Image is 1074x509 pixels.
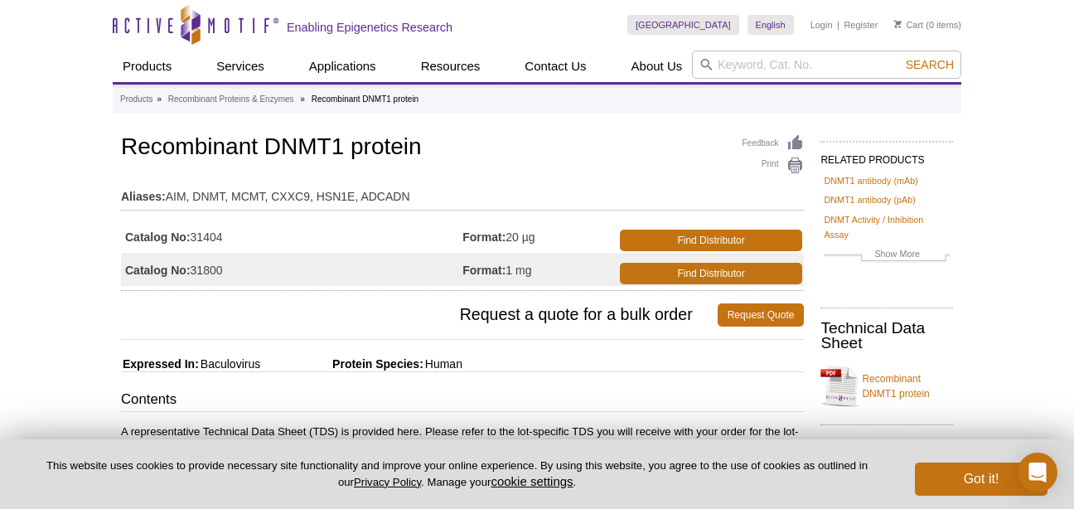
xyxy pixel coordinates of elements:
[125,230,191,245] strong: Catalog No:
[820,361,953,411] a: Recombinant DNMT1 protein
[121,253,462,286] td: 31800
[287,20,452,35] h2: Enabling Epigenetics Research
[462,263,506,278] strong: Format:
[168,92,294,107] a: Recombinant Proteins & Enzymes
[894,20,902,28] img: Your Cart
[462,253,616,286] td: 1 mg
[824,192,915,207] a: DNMT1 antibody (pAb)
[915,463,1047,496] button: Got it!
[206,51,274,82] a: Services
[157,95,162,104] li: »
[113,51,181,82] a: Products
[121,134,804,162] h1: Recombinant DNMT1 protein
[121,357,199,371] span: Expressed In:
[1018,453,1057,492] div: Open Intercom Messenger
[894,15,961,35] li: (0 items)
[491,474,573,488] button: cookie settings
[121,220,462,253] td: 31404
[423,357,462,371] span: Human
[121,303,718,327] span: Request a quote for a bulk order
[199,357,260,371] span: Baculovirus
[411,51,491,82] a: Resources
[27,458,888,490] p: This website uses cookies to provide necessary site functionality and improve your online experie...
[824,173,917,188] a: DNMT1 antibody (mAb)
[820,141,953,171] h2: RELATED PRODUCTS
[837,15,839,35] li: |
[742,134,804,153] a: Feedback
[125,263,191,278] strong: Catalog No:
[810,19,833,31] a: Login
[121,390,804,413] h3: Contents
[120,92,152,107] a: Products
[627,15,739,35] a: [GEOGRAPHIC_DATA]
[121,189,166,204] strong: Aliases:
[300,95,305,104] li: »
[906,58,954,71] span: Search
[299,51,386,82] a: Applications
[620,263,803,284] a: Find Distributor
[121,424,804,454] p: A representative Technical Data Sheet (TDS) is provided here. Please refer to the lot-specific TD...
[354,476,421,488] a: Privacy Policy
[462,230,506,245] strong: Format:
[515,51,596,82] a: Contact Us
[894,19,923,31] a: Cart
[820,438,953,453] h2: Data Thumbnails
[622,51,693,82] a: About Us
[901,57,959,72] button: Search
[692,51,961,79] input: Keyword, Cat. No.
[264,357,423,371] span: Protein Species:
[844,19,878,31] a: Register
[312,95,419,104] li: Recombinant DNMT1 protein
[742,157,804,175] a: Print
[121,179,804,206] td: AIM, DNMT, MCMT, CXXC9, HSN1E, ADCADN
[824,212,950,242] a: DNMT Activity / Inhibition Assay
[820,321,953,351] h2: Technical Data Sheet
[620,230,803,251] a: Find Distributor
[824,246,950,265] a: Show More
[747,15,794,35] a: English
[718,303,805,327] a: Request Quote
[462,220,616,253] td: 20 µg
